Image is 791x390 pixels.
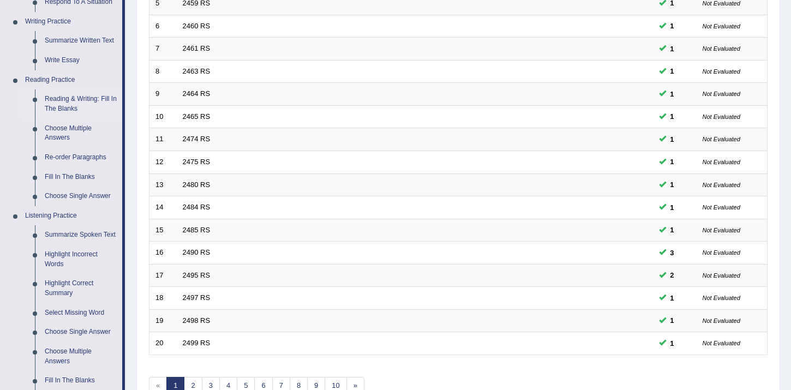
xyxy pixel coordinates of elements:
span: You can still take this question [666,20,679,32]
small: Not Evaluated [703,68,740,75]
a: Highlight Incorrect Words [40,245,122,274]
a: 2490 RS [183,248,211,256]
a: 2485 RS [183,226,211,234]
td: 14 [149,196,177,219]
a: 2464 RS [183,89,211,98]
td: 7 [149,38,177,61]
td: 16 [149,242,177,265]
small: Not Evaluated [703,295,740,301]
a: Summarize Spoken Text [40,225,122,245]
a: Writing Practice [20,12,122,32]
td: 10 [149,105,177,128]
span: You can still take this question [666,202,679,213]
small: Not Evaluated [703,136,740,142]
td: 13 [149,173,177,196]
span: You can still take this question [666,224,679,236]
a: Reading & Writing: Fill In The Blanks [40,89,122,118]
small: Not Evaluated [703,249,740,256]
a: 2498 RS [183,316,211,325]
a: 2463 RS [183,67,211,75]
a: Reading Practice [20,70,122,90]
small: Not Evaluated [703,182,740,188]
a: 2461 RS [183,44,211,52]
a: 2475 RS [183,158,211,166]
span: You can still take this question [666,179,679,190]
a: Write Essay [40,51,122,70]
a: 2497 RS [183,293,211,302]
span: You can still take this question [666,65,679,77]
a: Choose Single Answer [40,322,122,342]
small: Not Evaluated [703,45,740,52]
a: Choose Multiple Answers [40,119,122,148]
small: Not Evaluated [703,159,740,165]
a: 2484 RS [183,203,211,211]
small: Not Evaluated [703,91,740,97]
span: You can still take this question [666,315,679,326]
span: You can still take this question [666,43,679,55]
a: Listening Practice [20,206,122,226]
td: 9 [149,83,177,106]
span: You can still take this question [666,134,679,145]
small: Not Evaluated [703,272,740,279]
td: 18 [149,287,177,310]
td: 11 [149,128,177,151]
a: 2480 RS [183,181,211,189]
td: 17 [149,264,177,287]
a: Fill In The Blanks [40,167,122,187]
td: 12 [149,151,177,173]
small: Not Evaluated [703,317,740,324]
span: You can still take this question [666,111,679,122]
td: 6 [149,15,177,38]
a: 2465 RS [183,112,211,121]
td: 20 [149,332,177,355]
td: 15 [149,219,177,242]
a: 2495 RS [183,271,211,279]
a: Choose Single Answer [40,187,122,206]
a: 2499 RS [183,339,211,347]
span: You can still take this question [666,292,679,304]
a: Select Missing Word [40,303,122,323]
span: You can still take this question [666,156,679,167]
a: 2460 RS [183,22,211,30]
a: 2474 RS [183,135,211,143]
small: Not Evaluated [703,340,740,346]
span: You can still take this question [666,338,679,349]
small: Not Evaluated [703,227,740,233]
a: Highlight Correct Summary [40,274,122,303]
span: You can still take this question [666,247,679,259]
a: Choose Multiple Answers [40,342,122,371]
td: 19 [149,309,177,332]
small: Not Evaluated [703,23,740,29]
a: Re-order Paragraphs [40,148,122,167]
span: You can still take this question [666,269,679,281]
small: Not Evaluated [703,113,740,120]
a: Summarize Written Text [40,31,122,51]
td: 8 [149,60,177,83]
small: Not Evaluated [703,204,740,211]
span: You can still take this question [666,88,679,100]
